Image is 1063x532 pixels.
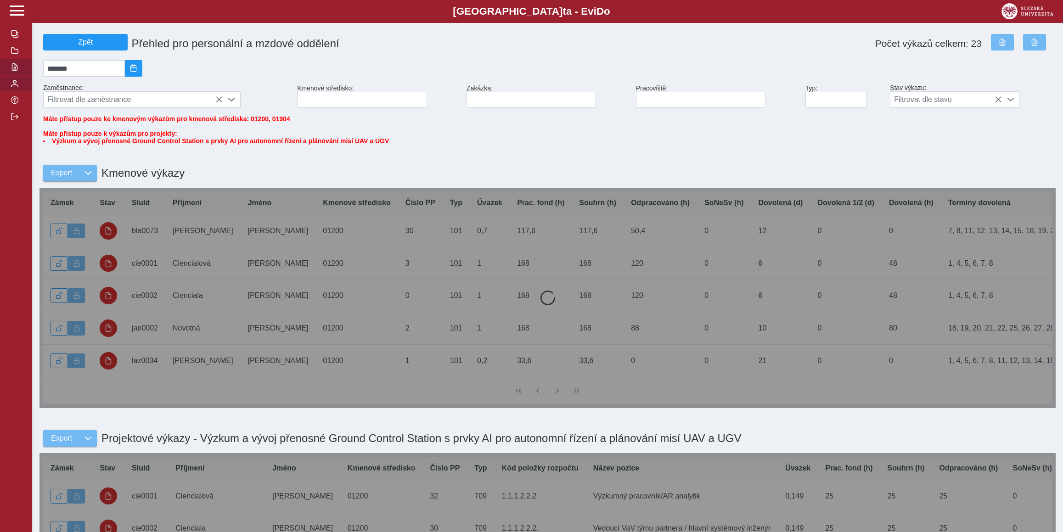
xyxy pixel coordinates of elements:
[43,165,79,181] button: Export
[125,60,142,77] button: 2025/08
[51,169,72,177] span: Export
[97,427,742,449] h1: Projektové výkazy - Výzkum a vývoj přenosné Ground Control Station s prvky AI pro autonomní řízen...
[991,34,1014,50] button: Export do Excelu
[463,81,632,112] div: Zakázka:
[1001,3,1053,19] img: logo_web_su.png
[43,430,79,447] button: Export
[293,81,463,112] div: Kmenové středisko:
[43,34,128,50] button: Zpět
[28,6,1035,17] b: [GEOGRAPHIC_DATA] a - Evi
[97,162,185,184] h1: Kmenové výkazy
[43,137,1052,145] li: Výzkum a vývoj přenosné Ground Control Station s prvky AI pro autonomní řízení a plánování misí U...
[875,38,982,49] span: Počet výkazů celkem: 23
[43,115,290,123] span: Máte přístup pouze ke kmenovým výkazům pro kmenová střediska: 01200, 01904
[47,38,124,46] span: Zpět
[886,80,1056,112] div: Stav výkazu:
[596,6,604,17] span: D
[51,434,72,442] span: Export
[39,80,293,112] div: Zaměstnanec:
[632,81,802,112] div: Pracoviště:
[562,6,566,17] span: t
[890,92,1002,107] span: Filtrovat dle stavu
[44,92,223,107] span: Filtrovat dle zaměstnance
[43,130,1052,145] span: Máte přístup pouze k výkazům pro projekty:
[1023,34,1046,50] button: Export do PDF
[802,81,886,112] div: Typ:
[604,6,610,17] span: o
[128,34,636,54] h1: Přehled pro personální a mzdové oddělení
